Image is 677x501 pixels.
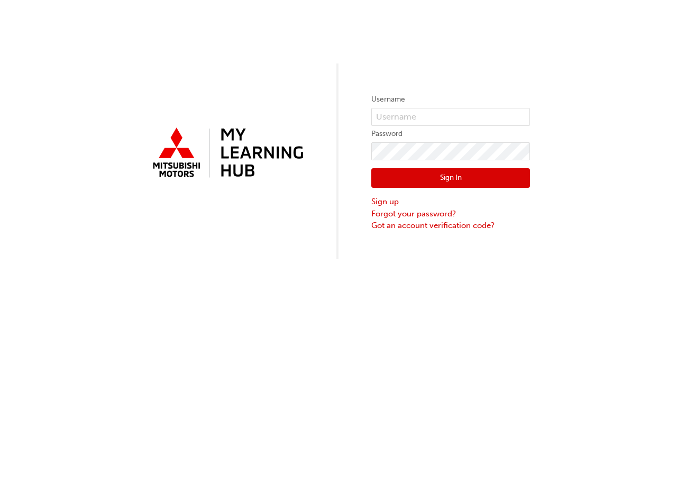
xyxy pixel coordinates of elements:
[371,108,530,126] input: Username
[371,196,530,208] a: Sign up
[371,93,530,106] label: Username
[371,168,530,188] button: Sign In
[371,127,530,140] label: Password
[371,208,530,220] a: Forgot your password?
[147,123,306,184] img: mmal
[371,220,530,232] a: Got an account verification code?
